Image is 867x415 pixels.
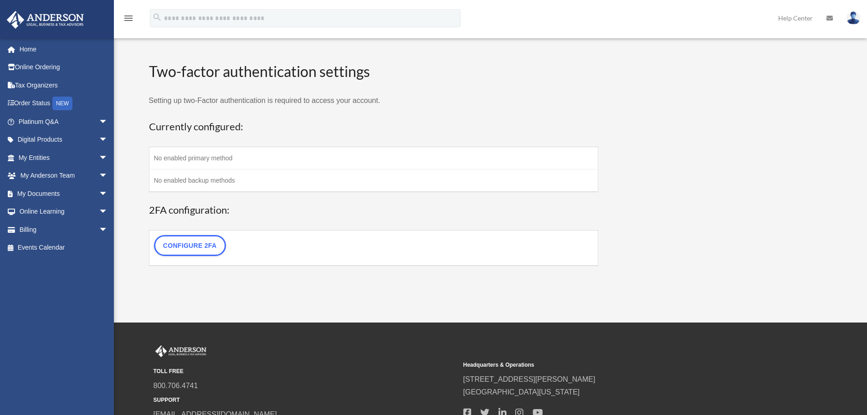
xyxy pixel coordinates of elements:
span: arrow_drop_down [99,203,117,221]
span: arrow_drop_down [99,131,117,149]
a: Tax Organizers [6,76,122,94]
a: Online Ordering [6,58,122,77]
a: Platinum Q&Aarrow_drop_down [6,113,122,131]
span: arrow_drop_down [99,113,117,131]
span: arrow_drop_down [99,149,117,167]
h3: 2FA configuration: [149,203,599,217]
a: Events Calendar [6,239,122,257]
a: Digital Productsarrow_drop_down [6,131,122,149]
a: [STREET_ADDRESS][PERSON_NAME] [463,375,595,383]
a: Online Learningarrow_drop_down [6,203,122,221]
h2: Two-factor authentication settings [149,61,599,82]
td: No enabled primary method [149,147,598,169]
small: SUPPORT [154,395,457,405]
a: Order StatusNEW [6,94,122,113]
img: Anderson Advisors Platinum Portal [4,11,87,29]
i: search [152,12,162,22]
i: menu [123,13,134,24]
small: TOLL FREE [154,367,457,376]
img: User Pic [846,11,860,25]
a: menu [123,16,134,24]
span: arrow_drop_down [99,184,117,203]
a: Billingarrow_drop_down [6,220,122,239]
a: [GEOGRAPHIC_DATA][US_STATE] [463,388,580,396]
a: My Anderson Teamarrow_drop_down [6,167,122,185]
img: Anderson Advisors Platinum Portal [154,345,208,357]
a: 800.706.4741 [154,382,198,389]
a: Configure 2FA [154,235,226,256]
small: Headquarters & Operations [463,360,767,370]
a: My Entitiesarrow_drop_down [6,149,122,167]
span: arrow_drop_down [99,220,117,239]
div: NEW [52,97,72,110]
td: No enabled backup methods [149,169,598,192]
a: Home [6,40,122,58]
a: My Documentsarrow_drop_down [6,184,122,203]
p: Setting up two-Factor authentication is required to access your account. [149,94,599,107]
h3: Currently configured: [149,120,599,134]
span: arrow_drop_down [99,167,117,185]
